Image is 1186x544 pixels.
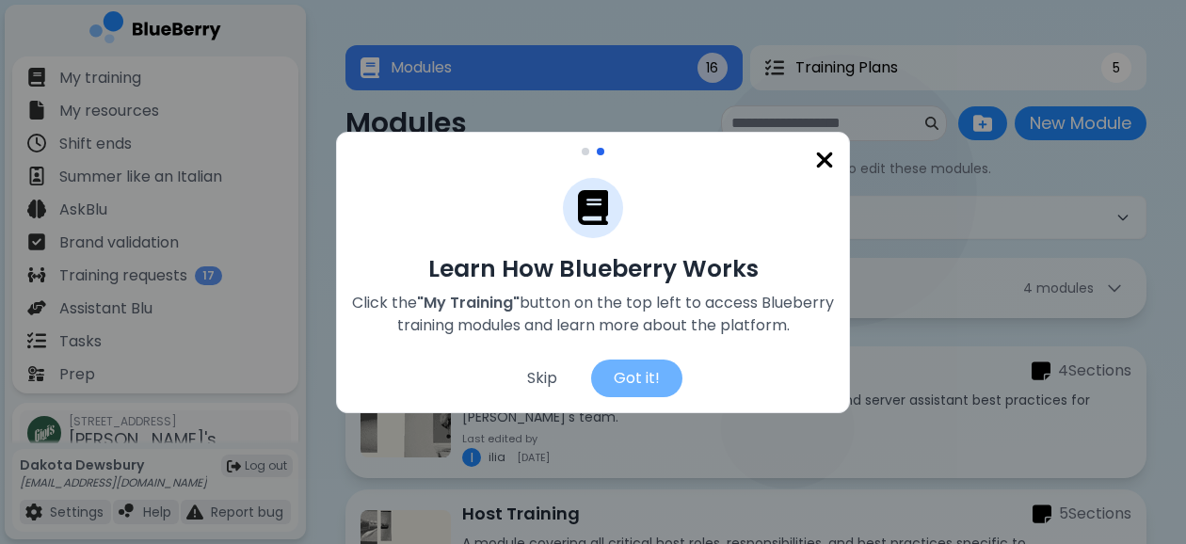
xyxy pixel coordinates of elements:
p: Click the button on the top left to access Blueberry training modules and learn more about the pl... [352,292,834,337]
h2: Learn How Blueberry Works [352,253,834,284]
img: Training [578,190,608,225]
img: close icon [815,148,834,173]
div: Got it! [591,360,682,397]
div: Skip [505,360,580,397]
span: "My Training" [417,292,520,313]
